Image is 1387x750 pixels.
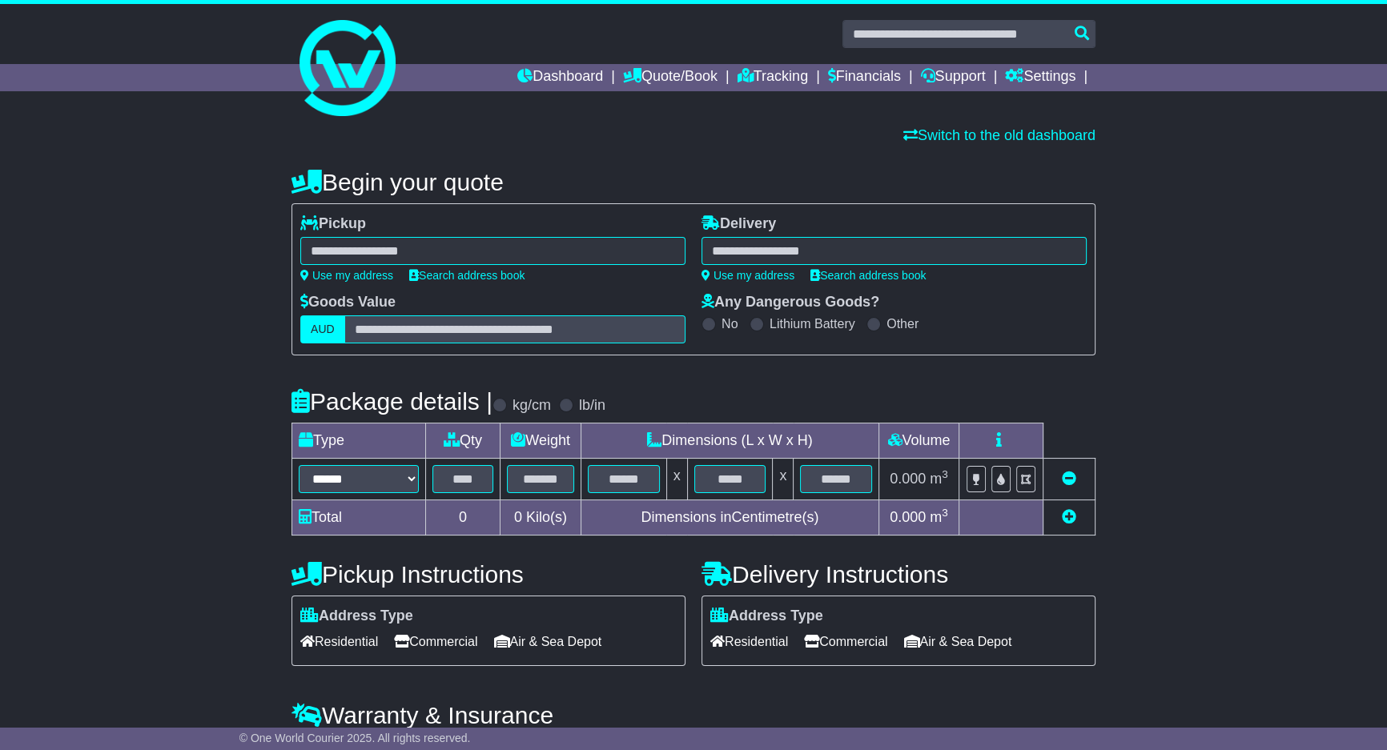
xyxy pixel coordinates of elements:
[579,397,605,415] label: lb/in
[426,423,501,459] td: Qty
[942,507,948,519] sup: 3
[501,423,581,459] td: Weight
[722,316,738,331] label: No
[890,471,926,487] span: 0.000
[666,459,687,500] td: x
[930,509,948,525] span: m
[828,64,901,91] a: Financials
[1062,509,1076,525] a: Add new item
[1005,64,1075,91] a: Settings
[394,629,477,654] span: Commercial
[409,269,525,282] a: Search address book
[239,732,471,744] span: © One World Courier 2025. All rights reserved.
[810,269,926,282] a: Search address book
[921,64,986,91] a: Support
[501,500,581,535] td: Kilo(s)
[300,608,413,625] label: Address Type
[513,397,551,415] label: kg/cm
[886,316,919,331] label: Other
[514,509,522,525] span: 0
[292,423,426,459] td: Type
[300,215,366,233] label: Pickup
[494,629,602,654] span: Air & Sea Depot
[291,702,1096,728] h4: Warranty & Insurance
[291,169,1096,195] h4: Begin your quote
[300,294,396,311] label: Goods Value
[291,388,492,415] h4: Package details |
[581,423,878,459] td: Dimensions (L x W x H)
[581,500,878,535] td: Dimensions in Centimetre(s)
[426,500,501,535] td: 0
[770,316,855,331] label: Lithium Battery
[623,64,718,91] a: Quote/Book
[300,269,393,282] a: Use my address
[804,629,887,654] span: Commercial
[890,509,926,525] span: 0.000
[878,423,959,459] td: Volume
[773,459,794,500] td: x
[710,608,823,625] label: Address Type
[702,294,879,311] label: Any Dangerous Goods?
[702,561,1096,588] h4: Delivery Instructions
[903,127,1096,143] a: Switch to the old dashboard
[291,561,685,588] h4: Pickup Instructions
[930,471,948,487] span: m
[292,500,426,535] td: Total
[710,629,788,654] span: Residential
[738,64,808,91] a: Tracking
[942,468,948,480] sup: 3
[300,629,378,654] span: Residential
[702,215,776,233] label: Delivery
[517,64,603,91] a: Dashboard
[904,629,1012,654] span: Air & Sea Depot
[1062,471,1076,487] a: Remove this item
[300,315,345,343] label: AUD
[702,269,794,282] a: Use my address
